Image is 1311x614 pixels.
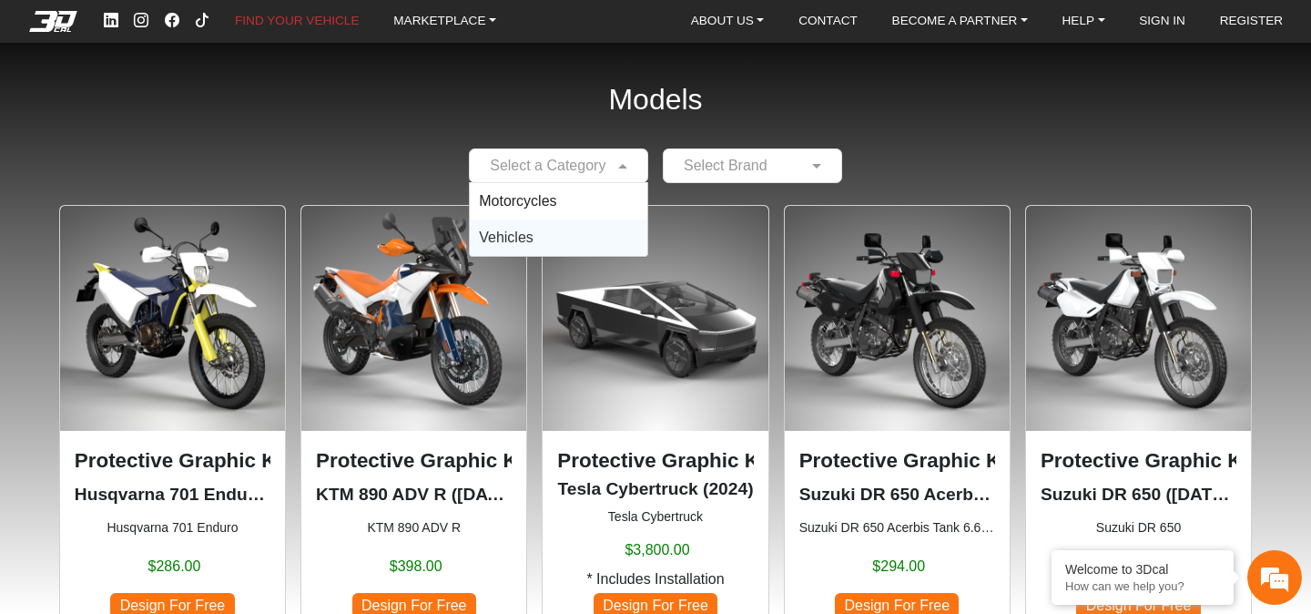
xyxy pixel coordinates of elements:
span: Conversation [9,488,122,501]
a: HELP [1055,9,1113,34]
p: Husqvarna 701 Enduro (2016-2024) [75,482,270,508]
a: REGISTER [1213,9,1291,34]
a: BECOME A PARTNER [885,9,1035,34]
span: Vehicles [479,230,534,245]
img: DR 650Acerbis Tank 6.6 Gl1996-2024 [785,206,1010,431]
p: Protective Graphic Kit [799,445,995,476]
small: Husqvarna 701 Enduro [75,518,270,537]
img: Cybertrucknull2024 [543,206,767,431]
small: Tesla Cybertruck [557,507,753,527]
small: KTM 890 ADV R [316,518,512,537]
p: Protective Graphic Kit [75,445,270,476]
a: SIGN IN [1132,9,1193,34]
a: MARKETPLACE [386,9,503,34]
img: DR 6501996-2024 [1026,206,1251,431]
small: Suzuki DR 650 Acerbis Tank 6.6 Gl [799,518,995,537]
span: * Includes Installation [586,568,724,590]
ng-dropdown-panel: Options List [469,182,648,257]
span: $286.00 [148,556,201,578]
p: Tesla Cybertruck (2024) [557,476,753,503]
p: How can we help you? [1065,579,1220,593]
a: CONTACT [791,9,865,34]
div: Minimize live chat window [299,9,342,53]
span: $3,800.00 [625,539,689,561]
img: 890 ADV R null2023-2025 [301,206,526,431]
a: FIND YOUR VEHICLE [228,9,366,34]
span: $398.00 [390,556,442,578]
img: 701 Enduronull2016-2024 [60,206,285,431]
a: ABOUT US [684,9,772,34]
textarea: Type your message and hit 'Enter' [9,393,347,456]
p: Suzuki DR 650 Acerbis Tank 6.6 Gl (1996-2024) [799,482,995,508]
div: FAQs [122,456,235,513]
p: Protective Graphic Kit [316,445,512,476]
p: Protective Graphic Kit [1041,445,1236,476]
div: Chat with us now [122,96,333,119]
p: KTM 890 ADV R (2023-2025) [316,482,512,508]
div: Welcome to 3Dcal [1065,562,1220,577]
div: Articles [234,456,347,513]
span: Motorcycles [479,193,556,209]
p: Suzuki DR 650 (1996-2024) [1041,482,1236,508]
small: Suzuki DR 650 [1041,518,1236,537]
span: We're online! [106,173,251,346]
p: Protective Graphic Kit [557,445,753,476]
h2: Models [608,58,702,141]
div: Navigation go back [20,94,47,121]
span: $294.00 [872,556,925,578]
